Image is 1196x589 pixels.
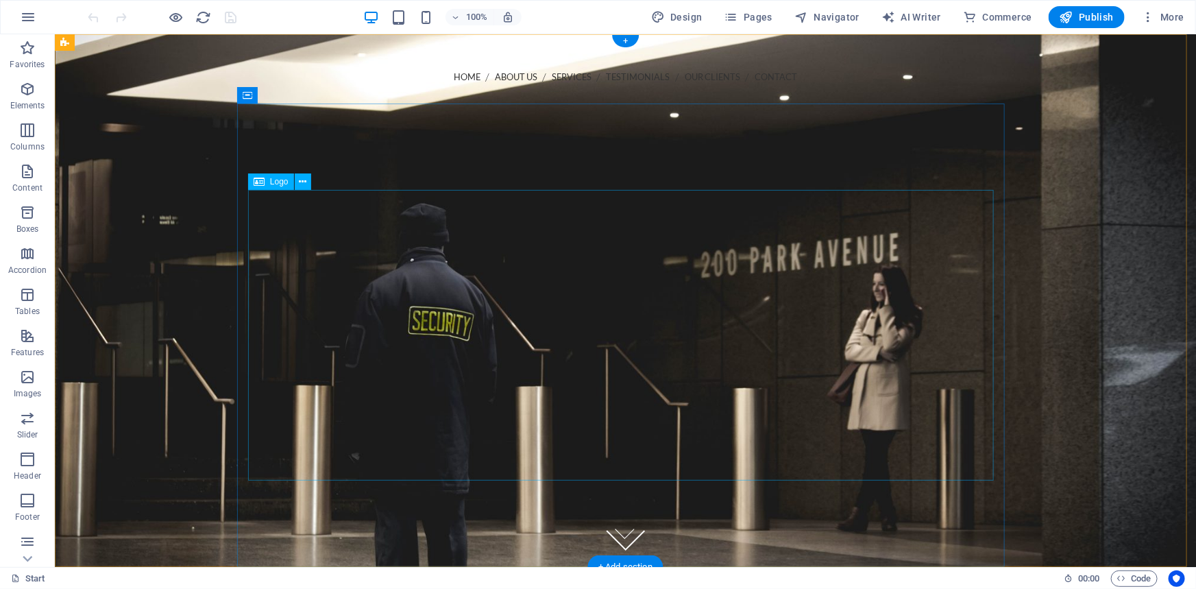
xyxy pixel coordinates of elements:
p: Header [14,470,41,481]
p: Footer [15,512,40,522]
button: Commerce [957,6,1038,28]
span: Commerce [963,10,1032,24]
i: Reload page [196,10,212,25]
p: Elements [10,100,45,111]
div: + [612,35,639,47]
span: Code [1117,570,1151,587]
button: AI Writer [876,6,947,28]
p: Favorites [10,59,45,70]
a: Click to cancel selection. Double-click to open Pages [11,570,45,587]
button: Code [1111,570,1158,587]
button: Navigator [789,6,865,28]
p: Columns [10,141,45,152]
p: Content [12,182,42,193]
h6: 100% [466,9,488,25]
button: Usercentrics [1169,570,1185,587]
button: Design [646,6,708,28]
button: More [1136,6,1190,28]
button: reload [195,9,212,25]
button: Publish [1049,6,1125,28]
span: Logo [270,178,289,186]
span: Publish [1060,10,1114,24]
span: AI Writer [881,10,941,24]
div: Design (Ctrl+Alt+Y) [646,6,708,28]
p: Accordion [8,265,47,276]
span: : [1088,573,1090,584]
div: + Add section [587,555,663,579]
button: Click here to leave preview mode and continue editing [168,9,184,25]
h6: Session time [1064,570,1100,587]
p: Tables [15,306,40,317]
button: Pages [719,6,778,28]
p: Images [14,388,42,399]
span: Navigator [794,10,859,24]
p: Boxes [16,224,39,235]
span: More [1141,10,1184,24]
span: Design [651,10,703,24]
p: Features [11,347,44,358]
button: 100% [446,9,494,25]
i: On resize automatically adjust zoom level to fit chosen device. [502,11,514,23]
span: 00 00 [1078,570,1099,587]
span: Pages [724,10,772,24]
p: Slider [17,429,38,440]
